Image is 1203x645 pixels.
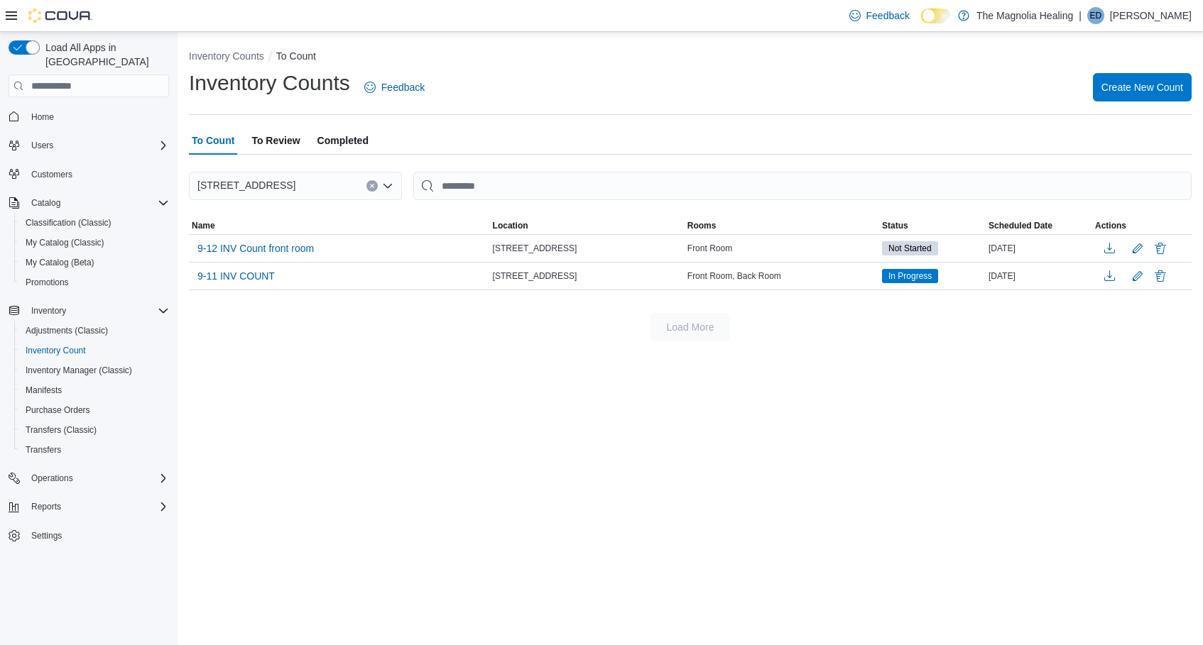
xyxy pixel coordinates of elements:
button: Inventory Count [14,341,175,360]
span: Inventory Manager (Classic) [26,365,132,376]
span: [STREET_ADDRESS] [493,270,577,282]
button: Home [3,106,175,126]
span: Manifests [26,385,62,396]
button: Customers [3,164,175,184]
span: Feedback [381,80,425,94]
span: Load More [667,320,714,334]
span: Actions [1095,220,1126,231]
button: Catalog [3,193,175,213]
a: Home [26,109,60,126]
span: Operations [26,470,169,487]
a: Settings [26,527,67,544]
nav: An example of EuiBreadcrumbs [189,49,1192,66]
button: Edit count details [1129,265,1146,287]
span: Transfers (Classic) [26,424,97,436]
a: Inventory Manager (Classic) [20,362,138,379]
span: To Count [192,126,234,155]
button: Rooms [685,217,879,234]
span: To Review [251,126,300,155]
button: To Count [276,50,316,62]
nav: Complex example [9,100,169,583]
p: [PERSON_NAME] [1110,7,1192,24]
a: My Catalog (Classic) [20,234,110,251]
span: Adjustments (Classic) [20,322,169,339]
button: Manifests [14,380,175,400]
span: Create New Count [1101,80,1183,94]
button: Operations [26,470,79,487]
a: Purchase Orders [20,402,96,419]
span: My Catalog (Classic) [26,237,104,248]
a: Feedback [844,1,915,30]
span: Settings [31,530,62,541]
span: Users [26,137,169,154]
span: Promotions [20,274,169,291]
span: Reports [31,501,61,512]
span: 9-12 INV Count front room [197,241,314,255]
span: Not Started [888,242,932,255]
button: Scheduled Date [986,217,1092,234]
span: In Progress [888,270,932,282]
span: Purchase Orders [20,402,169,419]
a: Transfers [20,441,67,458]
span: Location [493,220,528,231]
button: Classification (Classic) [14,213,175,233]
span: Catalog [26,194,169,211]
div: [DATE] [986,240,1092,257]
span: Status [882,220,908,231]
button: Status [879,217,986,234]
button: Transfers (Classic) [14,420,175,440]
button: Delete [1152,240,1169,257]
span: Promotions [26,277,69,288]
span: Customers [31,169,72,180]
span: Reports [26,498,169,515]
span: ED [1090,7,1102,24]
span: Transfers (Classic) [20,421,169,439]
p: | [1079,7,1082,24]
button: Location [490,217,685,234]
div: Evan Dailey [1087,7,1104,24]
div: Front Room, Back Room [685,268,879,285]
button: Purchase Orders [14,400,175,420]
button: Adjustments (Classic) [14,321,175,341]
a: Classification (Classic) [20,214,117,231]
span: Adjustments (Classic) [26,325,108,336]
span: Feedback [866,9,910,23]
span: Completed [317,126,369,155]
button: Inventory Counts [189,50,264,62]
span: Load All Apps in [GEOGRAPHIC_DATA] [40,40,169,69]
a: Promotions [20,274,75,291]
span: 9-11 INV COUNT [197,269,275,283]
button: Inventory Manager (Classic) [14,360,175,380]
span: Purchase Orders [26,404,90,416]
span: Users [31,140,53,151]
button: Open list of options [382,180,393,192]
span: Name [192,220,215,231]
span: Inventory [26,302,169,319]
span: Scheduled Date [989,220,1052,231]
span: My Catalog (Beta) [26,257,94,268]
span: My Catalog (Beta) [20,254,169,271]
span: Catalog [31,197,60,209]
a: My Catalog (Beta) [20,254,100,271]
a: Inventory Count [20,342,92,359]
button: Settings [3,525,175,546]
button: Catalog [26,194,66,211]
button: Reports [3,497,175,517]
button: Operations [3,468,175,488]
span: In Progress [882,269,938,283]
button: Transfers [14,440,175,460]
div: Front Room [685,240,879,257]
button: Delete [1152,268,1169,285]
span: Operations [31,473,73,484]
span: Inventory Count [20,342,169,359]
span: Transfers [20,441,169,458]
a: Feedback [359,73,430,101]
button: Reports [26,498,67,515]
button: 9-12 INV Count front room [192,238,320,259]
a: Transfers (Classic) [20,421,102,439]
span: Settings [26,527,169,544]
input: This is a search bar. After typing your query, hit enter to filter the results lower in the page. [413,172,1192,200]
button: Edit count details [1129,238,1146,259]
span: Customers [26,165,169,183]
span: Home [26,107,169,125]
